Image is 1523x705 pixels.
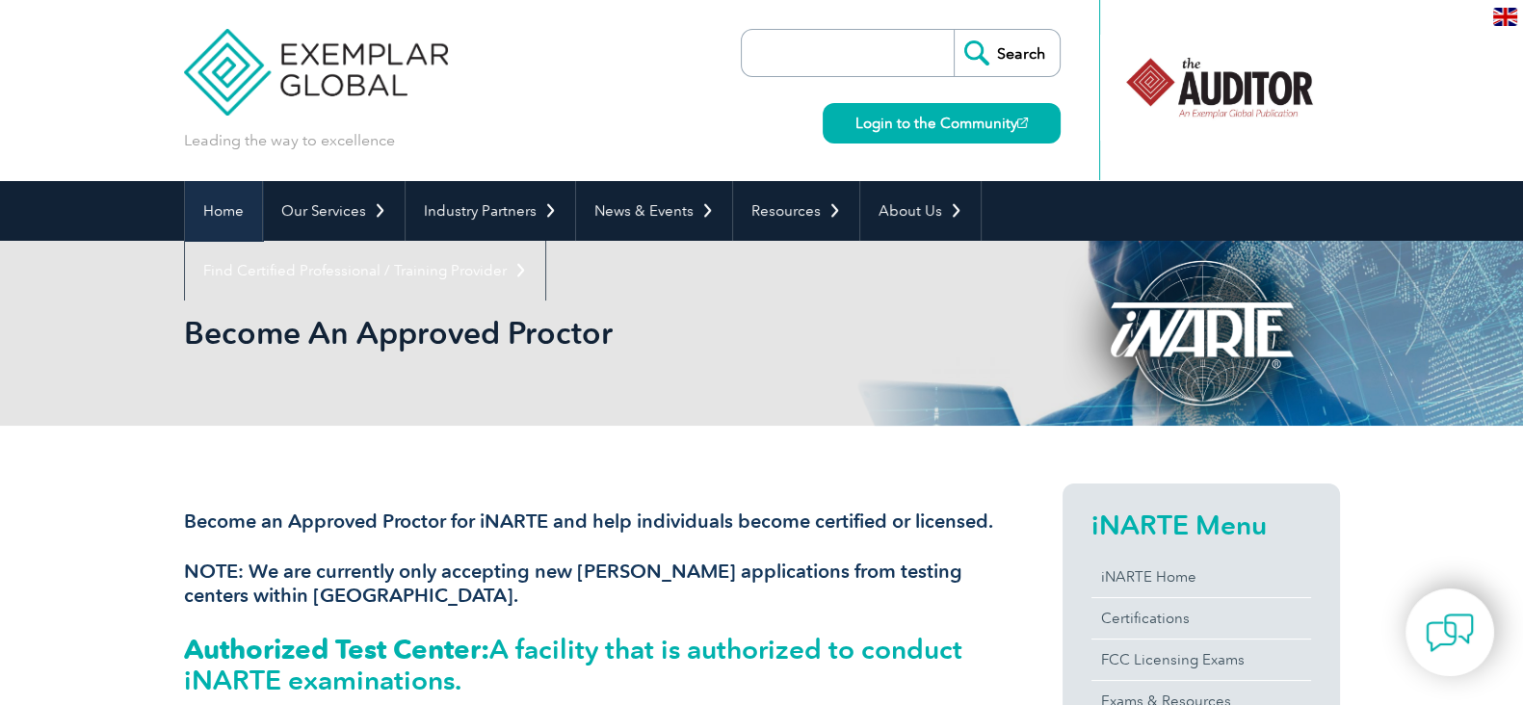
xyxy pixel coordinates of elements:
h2: iNARTE Menu [1091,509,1311,540]
h2: A facility that is authorized to conduct iNARTE examinations. [184,634,993,695]
a: Resources [733,181,859,241]
a: About Us [860,181,981,241]
img: en [1493,8,1517,26]
a: Home [185,181,262,241]
a: FCC Licensing Exams [1091,640,1311,680]
a: News & Events [576,181,732,241]
img: open_square.png [1017,117,1028,128]
a: Our Services [263,181,405,241]
h3: Become an Approved Proctor for iNARTE and help individuals become certified or licensed. [184,509,993,534]
a: Login to the Community [823,103,1061,144]
a: Industry Partners [406,181,575,241]
strong: Authorized Test Center: [184,633,489,666]
img: contact-chat.png [1426,609,1474,657]
h2: Become An Approved Proctor [184,318,993,349]
h3: NOTE: We are currently only accepting new [PERSON_NAME] applications from testing centers within ... [184,560,993,608]
a: Find Certified Professional / Training Provider [185,241,545,300]
input: Search [954,30,1060,76]
p: Leading the way to excellence [184,130,395,151]
a: Certifications [1091,598,1311,639]
a: iNARTE Home [1091,557,1311,597]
